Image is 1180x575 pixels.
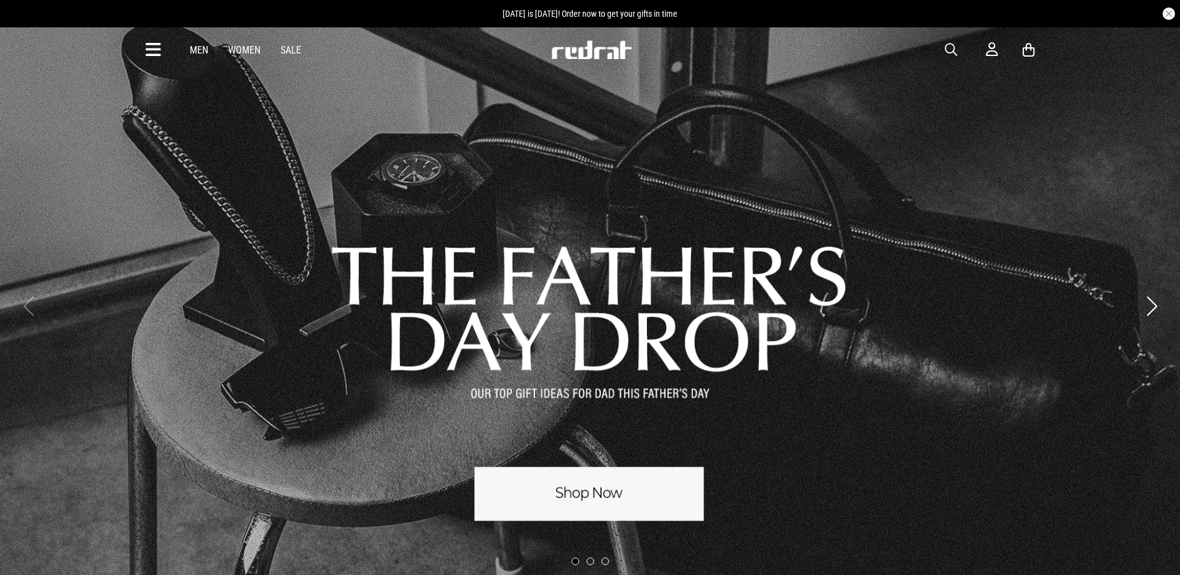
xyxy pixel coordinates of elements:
a: Women [228,44,261,56]
a: Sale [281,44,301,56]
span: [DATE] is [DATE]! Order now to get your gifts in time [503,9,677,19]
a: Men [190,44,208,56]
button: Next slide [1143,292,1160,320]
img: Redrat logo [551,40,633,59]
button: Previous slide [20,292,37,320]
